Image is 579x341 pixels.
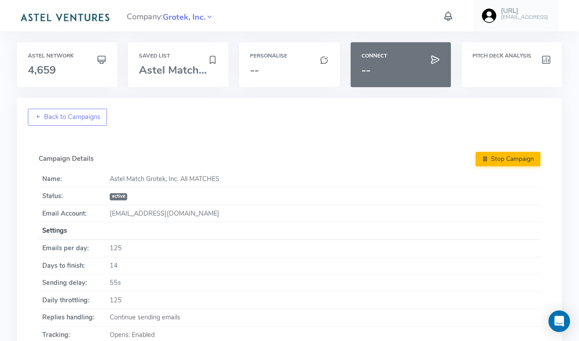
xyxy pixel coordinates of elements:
h6: Personalise [250,53,329,59]
th: Replies handling: [39,309,106,327]
span: Grotek, Inc. [163,11,205,23]
h6: Saved List [139,53,218,59]
span: Astel Match ... [139,63,210,77]
button: Stop Campaign [476,152,540,166]
th: Settings [39,222,540,240]
img: user-image [482,9,496,23]
th: Daily throttling: [39,292,106,309]
td: 14 [106,257,540,275]
h6: [EMAIL_ADDRESS] [501,14,548,20]
h5: [URL] [501,7,548,15]
td: 55s [106,275,540,292]
div: Open Intercom Messenger [548,310,570,332]
td: Astel Match Grotek, Inc. All MATCHES [106,171,540,188]
th: Emails per day: [39,239,106,257]
td: Continue sending emails [106,309,540,327]
span: -- [361,63,370,77]
h6: Connect [361,53,440,59]
a: Grotek, Inc. [163,11,205,22]
span: Company: [127,8,214,24]
div: Opens: Enabled [110,330,537,340]
a: Back to Campaigns [28,109,107,126]
th: Email Account: [39,205,106,222]
h6: Astel Network [28,53,107,59]
th: Status: [39,188,106,205]
td: [EMAIL_ADDRESS][DOMAIN_NAME] [106,205,540,222]
td: 125 [106,292,540,309]
span: 4,659 [28,63,56,77]
th: Name: [39,171,106,188]
th: Days to finish: [39,257,106,275]
h5: Campaign Details [39,152,540,166]
span: -- [250,63,259,77]
td: 125 [106,239,540,257]
th: Sending delay: [39,275,106,292]
span: active [110,193,127,200]
h6: Pitch Deck Analysis [472,53,551,59]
